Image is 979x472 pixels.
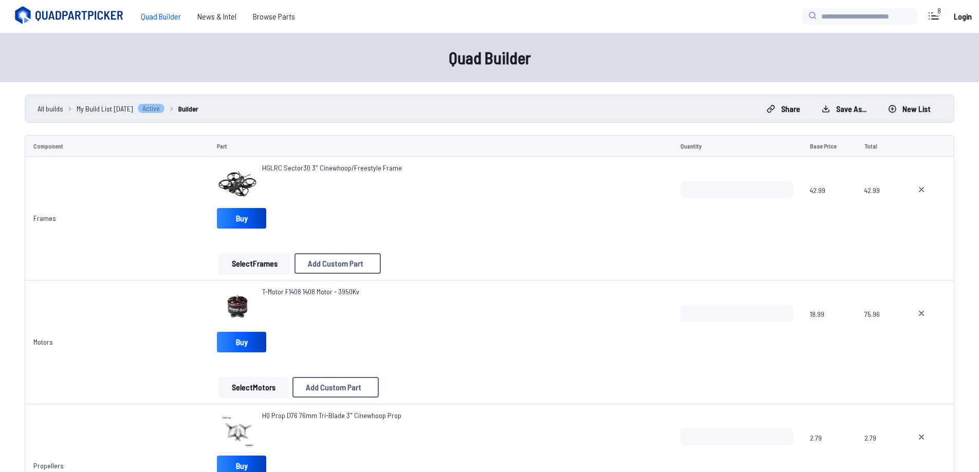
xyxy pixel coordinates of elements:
span: 42.99 [810,181,848,231]
span: 18.99 [810,305,848,354]
span: My Build List [DATE] [77,103,133,114]
span: HGLRC Sector30 3" Cinewhoop/Freestyle Frame [262,163,402,172]
td: Base Price [802,135,857,157]
a: Browse Parts [245,6,303,27]
span: Add Custom Part [308,259,363,268]
span: 42.99 [864,181,892,231]
td: Component [25,135,209,157]
span: Add Custom Part [306,383,361,391]
span: Active [137,103,165,114]
button: SelectMotors [219,377,288,398]
div: 8 [932,6,946,16]
h1: Quad Builder [161,45,819,70]
a: Login [950,6,975,27]
a: All builds [38,103,63,114]
td: Quantity [672,135,802,157]
td: Total [856,135,900,157]
img: image [217,410,258,451]
button: SelectFrames [219,253,290,274]
td: Part [209,135,672,157]
a: SelectMotors [217,377,290,398]
a: Motors [33,337,53,346]
a: News & Intel [189,6,245,27]
button: Share [758,101,809,117]
a: HGLRC Sector30 3" Cinewhoop/Freestyle Frame [262,163,402,173]
a: T-Motor F1408 1408 Motor - 3950Kv [262,287,359,297]
a: Buy [217,208,266,229]
img: image [217,163,258,204]
span: 75.96 [864,305,892,354]
img: image [217,287,258,328]
a: Quad Builder [133,6,189,27]
a: Builder [178,103,198,114]
a: My Build List [DATE]Active [77,103,165,114]
button: Add Custom Part [294,253,381,274]
button: Add Custom Part [292,377,379,398]
span: T-Motor F1408 1408 Motor - 3950Kv [262,287,359,296]
a: Buy [217,332,266,352]
button: Save as... [813,101,875,117]
button: New List [879,101,939,117]
a: Propellers [33,461,64,470]
a: HQ Prop D76 76mm Tri-Blade 3" Cinewhoop Prop [262,410,401,421]
a: Frames [33,214,56,222]
a: SelectFrames [217,253,292,274]
span: HQ Prop D76 76mm Tri-Blade 3" Cinewhoop Prop [262,411,401,420]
